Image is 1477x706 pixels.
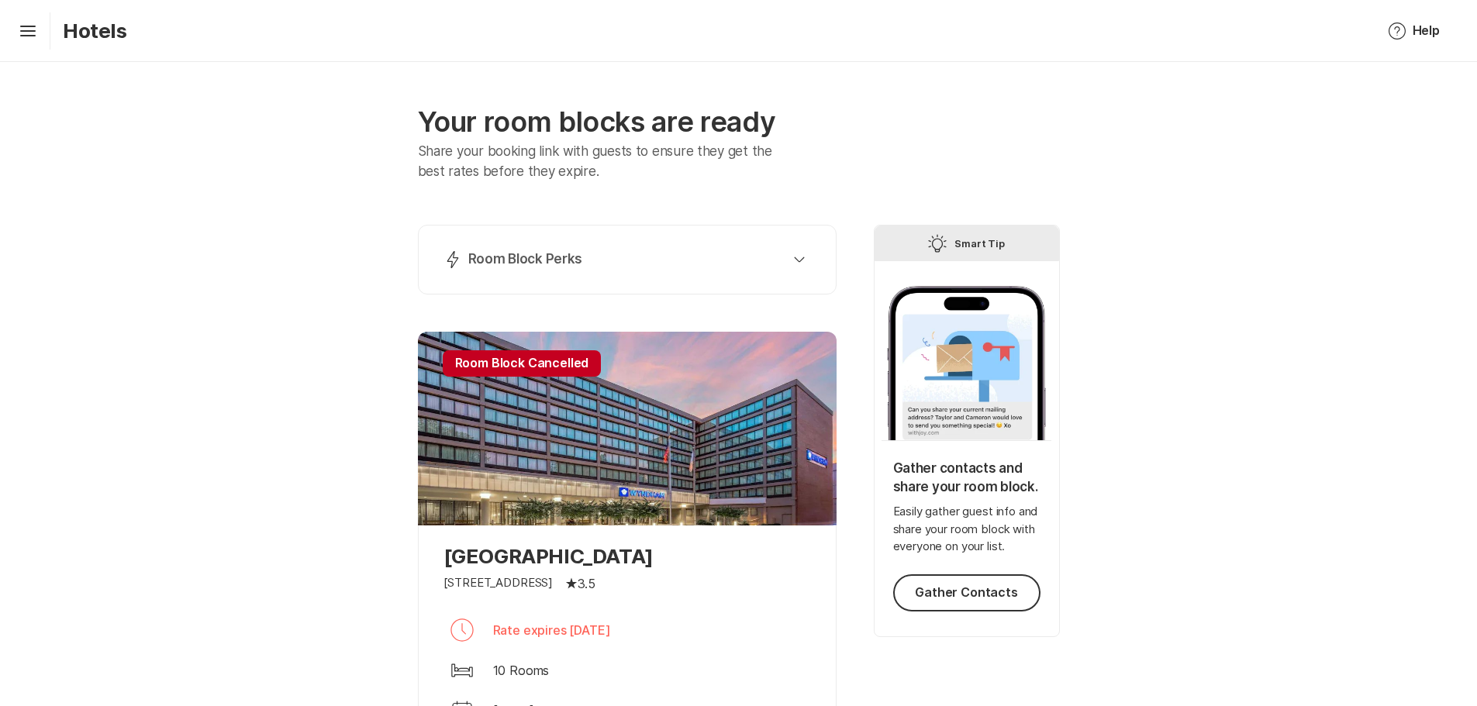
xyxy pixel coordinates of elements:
[1369,12,1458,50] button: Help
[893,460,1040,497] p: Gather contacts and share your room block.
[954,234,1006,253] p: Smart Tip
[443,350,602,377] p: Room Block Cancelled
[443,574,554,592] p: [STREET_ADDRESS]
[578,574,595,593] p: 3.5
[468,250,583,269] p: Room Block Perks
[493,621,611,639] p: Rate expires [DATE]
[437,244,817,275] button: Room Block Perks
[893,503,1040,556] p: Easily gather guest info and share your room block with everyone on your list.
[893,574,1040,611] button: Gather Contacts
[443,544,811,568] p: [GEOGRAPHIC_DATA]
[493,661,550,680] p: 10 Rooms
[418,142,795,181] p: Share your booking link with guests to ensure they get the best rates before they expire.
[63,19,127,43] p: Hotels
[418,105,837,139] p: Your room blocks are ready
